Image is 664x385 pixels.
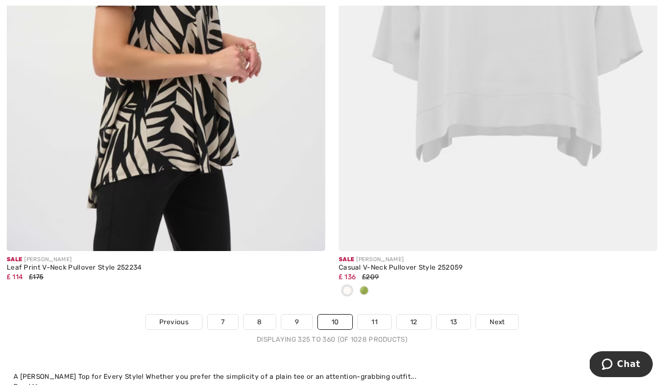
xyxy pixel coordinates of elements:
[356,282,373,301] div: Greenery
[362,273,379,281] span: ₤209
[208,315,238,329] a: 7
[281,315,312,329] a: 9
[244,315,275,329] a: 8
[590,351,653,379] iframe: Opens a widget where you can chat to one of our agents
[339,256,657,264] div: [PERSON_NAME]
[146,315,202,329] a: Previous
[339,256,354,263] span: Sale
[7,264,325,272] div: Leaf Print V-Neck Pullover Style 252234
[339,282,356,301] div: Vanilla 30
[339,264,657,272] div: Casual V-Neck Pullover Style 252059
[476,315,518,329] a: Next
[437,315,471,329] a: 13
[159,317,189,327] span: Previous
[14,371,650,382] div: A [PERSON_NAME] Top for Every Style! Whether you prefer the simplicity of a plain tee or an atten...
[490,317,505,327] span: Next
[358,315,391,329] a: 11
[397,315,431,329] a: 12
[318,315,353,329] a: 10
[339,273,356,281] span: ₤ 136
[29,273,44,281] span: ₤175
[7,256,325,264] div: [PERSON_NAME]
[7,256,22,263] span: Sale
[7,273,23,281] span: ₤ 114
